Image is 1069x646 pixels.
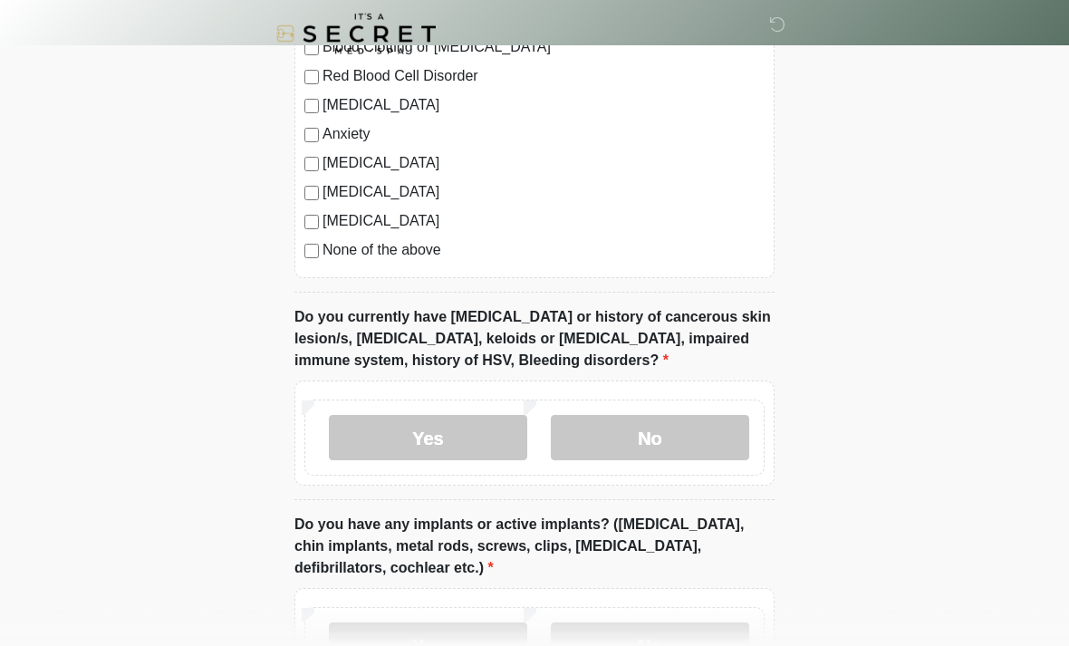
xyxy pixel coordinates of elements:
input: Anxiety [304,129,319,143]
label: None of the above [323,240,765,262]
input: [MEDICAL_DATA] [304,187,319,201]
label: Red Blood Cell Disorder [323,66,765,88]
label: [MEDICAL_DATA] [323,211,765,233]
label: Yes [329,416,527,461]
input: Red Blood Cell Disorder [304,71,319,85]
label: [MEDICAL_DATA] [323,153,765,175]
label: Anxiety [323,124,765,146]
input: [MEDICAL_DATA] [304,100,319,114]
input: [MEDICAL_DATA] [304,216,319,230]
img: It's A Secret Med Spa Logo [276,14,436,54]
label: Do you currently have [MEDICAL_DATA] or history of cancerous skin lesion/s, [MEDICAL_DATA], keloi... [294,307,775,372]
label: [MEDICAL_DATA] [323,182,765,204]
input: None of the above [304,245,319,259]
label: No [551,416,749,461]
label: Do you have any implants or active implants? ([MEDICAL_DATA], chin implants, metal rods, screws, ... [294,515,775,580]
input: [MEDICAL_DATA] [304,158,319,172]
label: [MEDICAL_DATA] [323,95,765,117]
